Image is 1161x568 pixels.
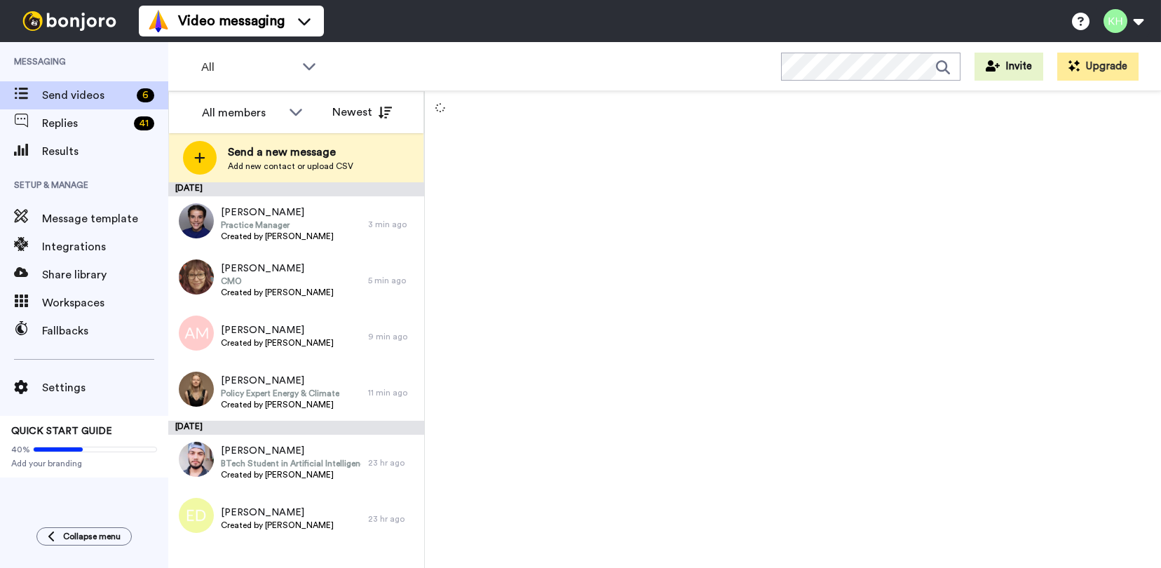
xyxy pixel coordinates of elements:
[179,372,214,407] img: 080f868f-a41d-44a9-b250-822477e4355d.jpg
[221,458,361,469] span: BTech Student in Artificial Intelligence
[368,331,417,342] div: 9 min ago
[168,421,424,435] div: [DATE]
[221,287,334,298] span: Created by [PERSON_NAME]
[368,387,417,398] div: 11 min ago
[179,442,214,477] img: ad3ed8e9-57e5-47d6-929d-71b30c50def1.jpg
[134,116,154,130] div: 41
[137,88,154,102] div: 6
[179,498,214,533] img: ed.png
[42,266,168,283] span: Share library
[1057,53,1139,81] button: Upgrade
[228,144,353,161] span: Send a new message
[221,520,334,531] span: Created by [PERSON_NAME]
[221,231,334,242] span: Created by [PERSON_NAME]
[201,59,295,76] span: All
[42,87,131,104] span: Send videos
[368,513,417,525] div: 23 hr ago
[11,426,112,436] span: QUICK START GUIDE
[42,323,168,339] span: Fallbacks
[42,295,168,311] span: Workspaces
[179,203,214,238] img: dd5dad60-a805-4959-91d7-cf3c74337dfa.jpg
[42,379,168,396] span: Settings
[179,316,214,351] img: am.png
[228,161,353,172] span: Add new contact or upload CSV
[221,219,334,231] span: Practice Manager
[221,469,361,480] span: Created by [PERSON_NAME]
[178,11,285,31] span: Video messaging
[975,53,1043,81] button: Invite
[221,374,339,388] span: [PERSON_NAME]
[221,506,334,520] span: [PERSON_NAME]
[42,115,128,132] span: Replies
[202,104,282,121] div: All members
[11,458,157,469] span: Add your branding
[63,531,121,542] span: Collapse menu
[42,143,168,160] span: Results
[221,262,334,276] span: [PERSON_NAME]
[221,337,334,349] span: Created by [PERSON_NAME]
[36,527,132,546] button: Collapse menu
[42,210,168,227] span: Message template
[368,219,417,230] div: 3 min ago
[42,238,168,255] span: Integrations
[322,98,402,126] button: Newest
[221,276,334,287] span: CMO
[221,388,339,399] span: Policy Expert Energy & Climate
[221,444,361,458] span: [PERSON_NAME]
[368,275,417,286] div: 5 min ago
[368,457,417,468] div: 23 hr ago
[179,259,214,295] img: 18d0b000-6396-457f-af4c-55cd8023dbb5.jpg
[221,399,339,410] span: Created by [PERSON_NAME]
[11,444,30,455] span: 40%
[168,182,424,196] div: [DATE]
[221,323,334,337] span: [PERSON_NAME]
[147,10,170,32] img: vm-color.svg
[221,205,334,219] span: [PERSON_NAME]
[17,11,122,31] img: bj-logo-header-white.svg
